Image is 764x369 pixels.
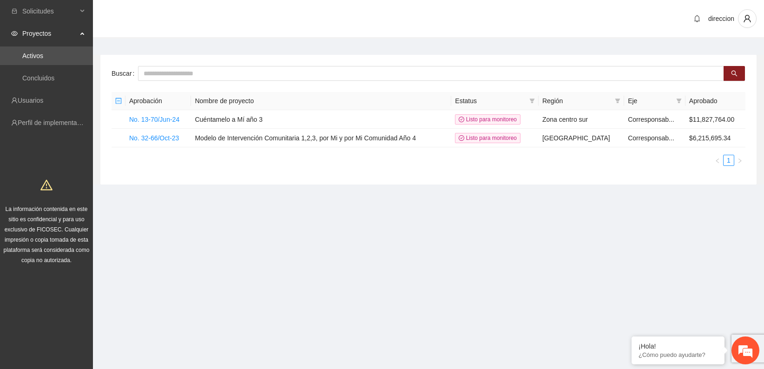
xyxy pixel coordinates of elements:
[125,92,191,110] th: Aprobación
[708,15,734,22] span: direccion
[628,134,674,142] span: Corresponsab...
[529,98,535,104] span: filter
[676,98,682,104] span: filter
[685,110,745,129] td: $11,827,764.00
[738,9,757,28] button: user
[734,155,745,166] button: right
[685,129,745,147] td: $6,215,695.34
[527,94,537,108] span: filter
[715,158,720,164] span: left
[685,92,745,110] th: Aprobado
[639,351,718,358] p: ¿Cómo puedo ayudarte?
[737,158,743,164] span: right
[112,66,138,81] label: Buscar
[129,134,179,142] a: No. 32-66/Oct-23
[455,133,520,143] span: Listo para monitoreo
[129,116,179,123] a: No. 13-70/Jun-24
[738,14,756,23] span: user
[539,110,624,129] td: Zona centro sur
[455,114,520,125] span: Listo para monitoreo
[455,96,526,106] span: Estatus
[628,116,674,123] span: Corresponsab...
[731,70,738,78] span: search
[11,30,18,37] span: eye
[724,155,734,165] a: 1
[459,117,464,122] span: check-circle
[712,155,723,166] button: left
[191,129,451,147] td: Modelo de Intervención Comunitaria 1,2,3, por Mi y por Mi Comunidad Año 4
[690,15,704,22] span: bell
[690,11,705,26] button: bell
[22,74,54,82] a: Concluidos
[4,206,90,264] span: La información contenida en este sitio es confidencial y para uso exclusivo de FICOSEC. Cualquier...
[191,110,451,129] td: Cuéntamelo a Mí año 3
[18,119,90,126] a: Perfil de implementadora
[712,155,723,166] li: Previous Page
[542,96,611,106] span: Región
[191,92,451,110] th: Nombre de proyecto
[40,179,53,191] span: warning
[539,129,624,147] td: [GEOGRAPHIC_DATA]
[115,98,122,104] span: minus-square
[639,343,718,350] div: ¡Hola!
[459,135,464,141] span: check-circle
[723,155,734,166] li: 1
[674,94,684,108] span: filter
[22,2,77,20] span: Solicitudes
[734,155,745,166] li: Next Page
[11,8,18,14] span: inbox
[22,52,43,59] a: Activos
[615,98,620,104] span: filter
[613,94,622,108] span: filter
[724,66,745,81] button: search
[628,96,672,106] span: Eje
[18,97,43,104] a: Usuarios
[22,24,77,43] span: Proyectos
